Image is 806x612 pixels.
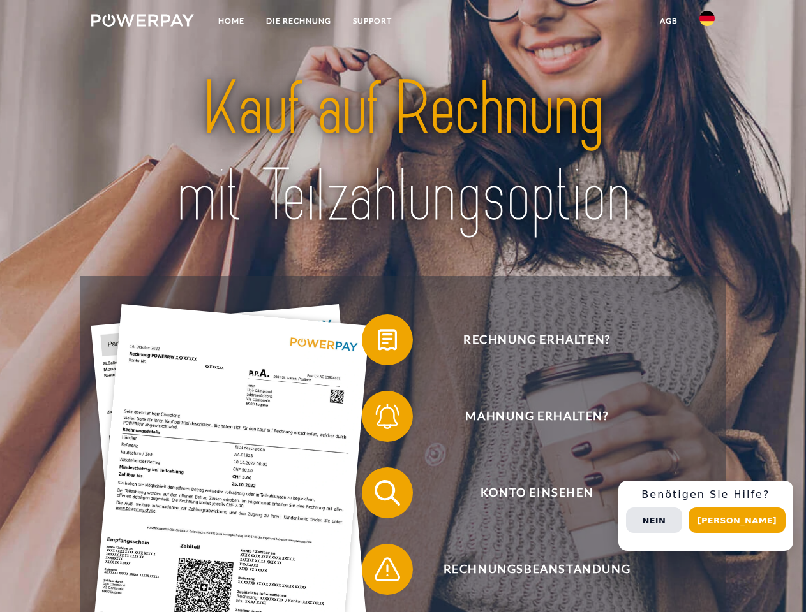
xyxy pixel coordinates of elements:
img: qb_warning.svg [371,553,403,585]
img: qb_bell.svg [371,400,403,432]
button: Nein [626,507,682,533]
a: SUPPORT [342,10,403,33]
button: Rechnungsbeanstandung [362,544,694,595]
button: [PERSON_NAME] [689,507,786,533]
img: title-powerpay_de.svg [122,61,684,244]
h3: Benötigen Sie Hilfe? [626,488,786,501]
span: Rechnungsbeanstandung [380,544,693,595]
span: Konto einsehen [380,467,693,518]
a: agb [649,10,689,33]
img: logo-powerpay-white.svg [91,14,194,27]
a: Home [207,10,255,33]
img: de [699,11,715,26]
a: DIE RECHNUNG [255,10,342,33]
span: Mahnung erhalten? [380,391,693,442]
div: Schnellhilfe [618,481,793,551]
span: Rechnung erhalten? [380,314,693,365]
button: Mahnung erhalten? [362,391,694,442]
img: qb_search.svg [371,477,403,509]
button: Konto einsehen [362,467,694,518]
img: qb_bill.svg [371,324,403,356]
button: Rechnung erhalten? [362,314,694,365]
